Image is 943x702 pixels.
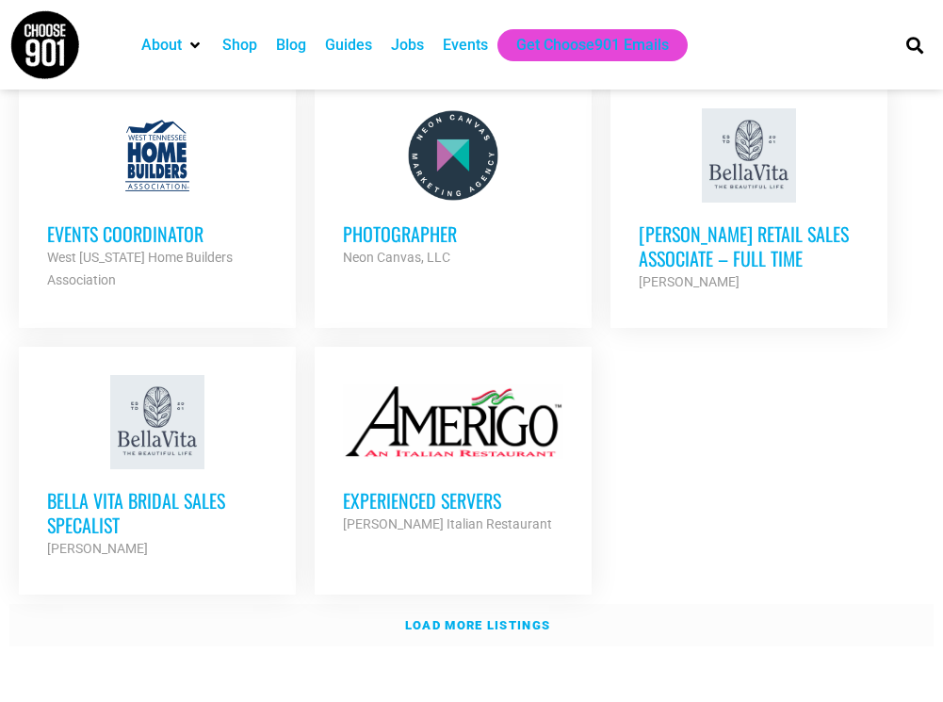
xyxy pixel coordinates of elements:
[276,34,306,57] a: Blog
[47,488,268,537] h3: Bella Vita Bridal Sales Specalist
[343,221,563,246] h3: Photographer
[9,604,934,647] a: Load more listings
[132,29,880,61] nav: Main nav
[639,221,859,270] h3: [PERSON_NAME] Retail Sales Associate – Full Time
[315,347,592,563] a: Experienced Servers [PERSON_NAME] Italian Restaurant
[639,274,740,289] strong: [PERSON_NAME]
[47,541,148,556] strong: [PERSON_NAME]
[47,221,268,246] h3: Events Coordinator
[222,34,257,57] a: Shop
[443,34,488,57] a: Events
[343,488,563,513] h3: Experienced Servers
[19,80,296,319] a: Events Coordinator West [US_STATE] Home Builders Association
[325,34,372,57] a: Guides
[343,250,450,265] strong: Neon Canvas, LLC
[391,34,424,57] a: Jobs
[343,516,552,531] strong: [PERSON_NAME] Italian Restaurant
[132,29,213,61] div: About
[19,347,296,588] a: Bella Vita Bridal Sales Specalist [PERSON_NAME]
[610,80,887,321] a: [PERSON_NAME] Retail Sales Associate – Full Time [PERSON_NAME]
[315,80,592,297] a: Photographer Neon Canvas, LLC
[141,34,182,57] a: About
[47,250,233,287] strong: West [US_STATE] Home Builders Association
[405,618,550,632] strong: Load more listings
[899,29,930,60] div: Search
[516,34,669,57] a: Get Choose901 Emails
